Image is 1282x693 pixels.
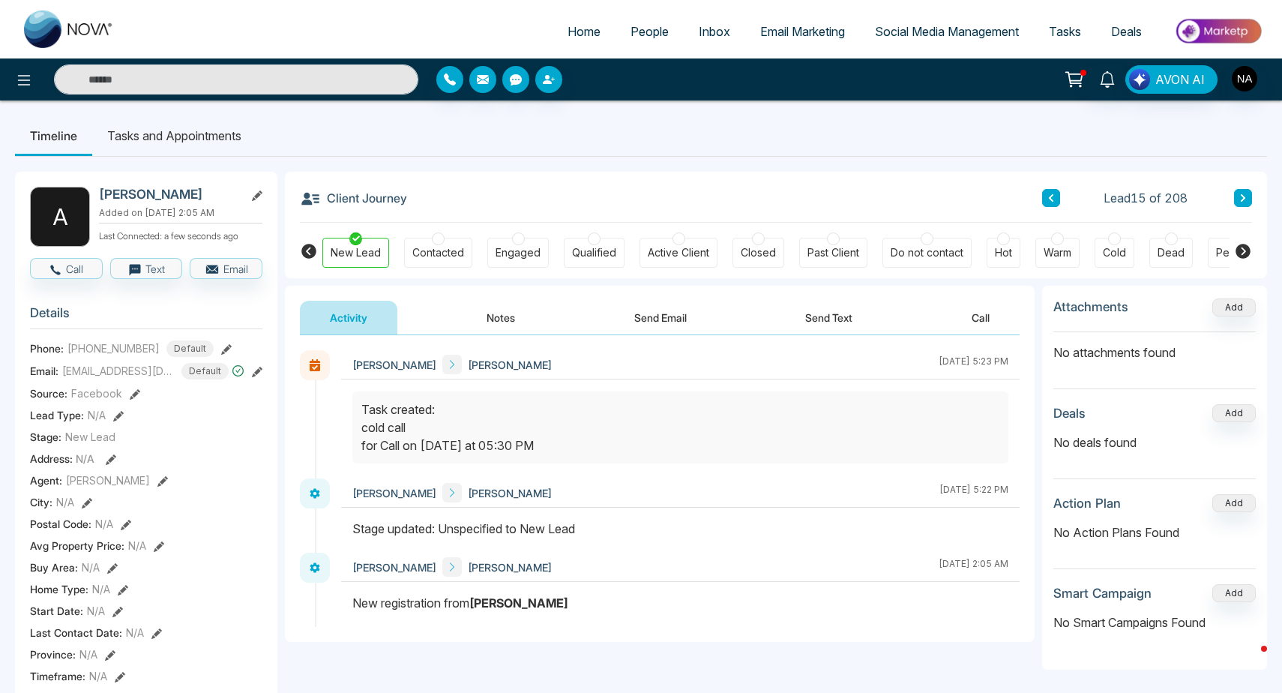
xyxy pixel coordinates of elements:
div: Closed [741,245,776,260]
h3: Deals [1053,406,1086,421]
a: Deals [1096,17,1157,46]
span: Buy Area : [30,559,78,575]
span: N/A [92,581,110,597]
button: Add [1212,404,1256,422]
span: Default [166,340,214,357]
span: Address: [30,451,94,466]
button: Call [942,301,1020,334]
img: User Avatar [1232,66,1257,91]
a: Social Media Management [860,17,1034,46]
div: New Lead [331,245,381,260]
div: [DATE] 5:22 PM [939,483,1008,502]
a: Tasks [1034,17,1096,46]
span: Start Date : [30,603,83,619]
h3: Client Journey [300,187,407,209]
div: Qualified [572,245,616,260]
span: Agent: [30,472,62,488]
span: [PERSON_NAME] [352,485,436,501]
span: [EMAIL_ADDRESS][DOMAIN_NAME] [62,363,175,379]
button: Add [1212,298,1256,316]
h3: Attachments [1053,299,1128,314]
img: Nova CRM Logo [24,10,114,48]
div: A [30,187,90,247]
div: Active Client [648,245,709,260]
img: Market-place.gif [1164,14,1273,48]
span: [PERSON_NAME] [66,472,150,488]
span: [PERSON_NAME] [468,485,552,501]
div: Warm [1044,245,1071,260]
span: Inbox [699,24,730,39]
div: Hot [995,245,1012,260]
span: City : [30,494,52,510]
span: N/A [76,452,94,465]
span: Timeframe : [30,668,85,684]
span: Default [181,363,229,379]
span: Deals [1111,24,1142,39]
span: N/A [79,646,97,662]
button: Activity [300,301,397,334]
p: No Action Plans Found [1053,523,1256,541]
span: Email: [30,363,58,379]
a: Home [553,17,616,46]
div: Do not contact [891,245,963,260]
div: Dead [1158,245,1185,260]
img: Lead Flow [1129,69,1150,90]
span: N/A [89,668,107,684]
p: No deals found [1053,433,1256,451]
button: Email [190,258,262,279]
a: Inbox [684,17,745,46]
span: AVON AI [1155,70,1205,88]
div: [DATE] 2:05 AM [939,557,1008,577]
button: Add [1212,494,1256,512]
button: Send Email [604,301,717,334]
span: N/A [95,516,113,532]
span: N/A [87,603,105,619]
h3: Details [30,305,262,328]
span: Tasks [1049,24,1081,39]
button: AVON AI [1125,65,1218,94]
span: [PERSON_NAME] [352,357,436,373]
span: [PERSON_NAME] [468,559,552,575]
span: Last Contact Date : [30,625,122,640]
span: N/A [126,625,144,640]
span: Add [1212,300,1256,313]
h2: [PERSON_NAME] [99,187,238,202]
iframe: Intercom live chat [1231,642,1267,678]
div: Cold [1103,245,1126,260]
a: People [616,17,684,46]
div: Engaged [496,245,541,260]
h3: Smart Campaign [1053,586,1152,601]
span: Avg Property Price : [30,538,124,553]
h3: Action Plan [1053,496,1121,511]
li: Timeline [15,115,92,156]
span: Lead Type: [30,407,84,423]
span: People [631,24,669,39]
span: N/A [88,407,106,423]
span: Phone: [30,340,64,356]
span: N/A [56,494,74,510]
span: N/A [82,559,100,575]
span: Home [568,24,601,39]
span: Email Marketing [760,24,845,39]
li: Tasks and Appointments [92,115,256,156]
button: Call [30,258,103,279]
button: Send Text [775,301,882,334]
span: Source: [30,385,67,401]
p: No Smart Campaigns Found [1053,613,1256,631]
span: Social Media Management [875,24,1019,39]
span: New Lead [65,429,115,445]
div: Past Client [807,245,859,260]
a: Email Marketing [745,17,860,46]
span: [PERSON_NAME] [468,357,552,373]
span: Home Type : [30,581,88,597]
span: [PERSON_NAME] [352,559,436,575]
span: Stage: [30,429,61,445]
p: No attachments found [1053,332,1256,361]
span: N/A [128,538,146,553]
p: Last Connected: a few seconds ago [99,226,262,243]
span: Postal Code : [30,516,91,532]
div: [DATE] 5:23 PM [939,355,1008,374]
span: Province : [30,646,76,662]
button: Text [110,258,183,279]
span: Facebook [71,385,122,401]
